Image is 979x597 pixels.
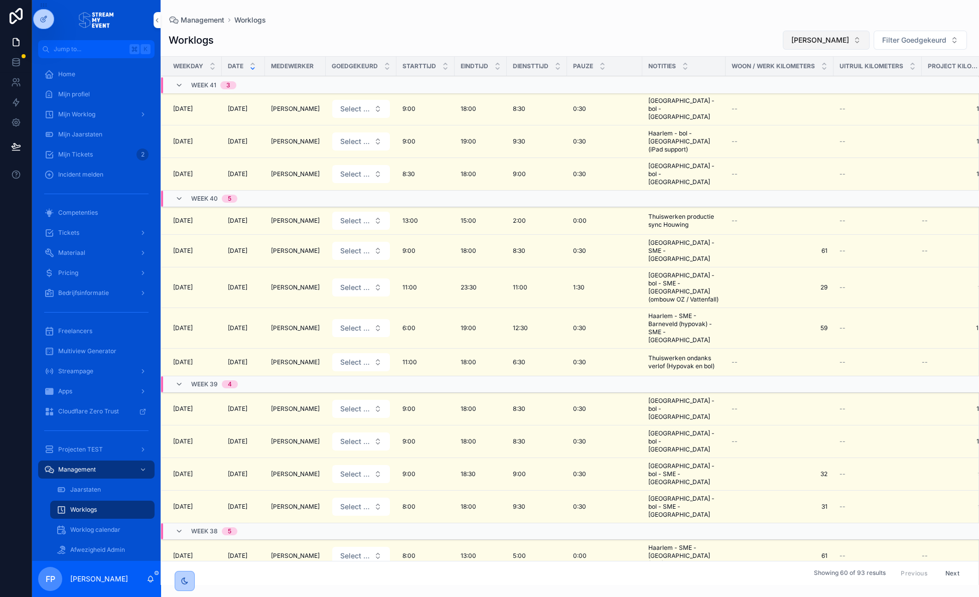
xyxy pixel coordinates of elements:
span: [PERSON_NAME] [271,437,320,445]
span: [DATE] [173,137,193,145]
button: Select Button [332,212,390,230]
span: Haarlem - SME - [GEOGRAPHIC_DATA] (VLK) [648,544,720,568]
span: 9:00 [402,137,415,145]
span: [DATE] [228,247,247,255]
button: Select Button [332,319,390,337]
span: -- [840,170,846,178]
span: -- [840,437,846,445]
a: Worklog calendar [50,521,155,539]
span: 61 [732,552,827,560]
a: Projecten TEST [38,440,155,459]
span: Mijn profiel [58,90,90,98]
span: Jaarstaten [70,486,101,494]
a: Afwezigheid Admin [50,541,155,559]
span: Select a Goedgekeurd [340,436,370,446]
span: 18:30 [461,470,476,478]
a: Cloudflare Zero Trust [38,402,155,420]
span: [DATE] [173,552,193,560]
span: -- [922,552,928,560]
span: 0:30 [573,437,586,445]
span: Showing 60 of 93 results [814,569,886,577]
span: -- [732,217,738,225]
span: 0:00 [573,552,587,560]
span: 18:00 [461,437,476,445]
span: 8:30 [513,247,525,255]
div: 4 [228,380,232,388]
span: [DATE] [228,217,247,225]
span: 12:30 [513,324,528,332]
span: Week 40 [191,195,218,203]
span: [DATE] [173,437,193,445]
span: [PERSON_NAME] [791,35,849,45]
span: 2:00 [513,217,526,225]
span: 0:30 [573,170,586,178]
span: Pauze [573,62,593,70]
span: Home [58,70,75,78]
span: Select a Goedgekeurd [340,551,370,561]
span: 18:00 [461,105,476,113]
span: [GEOGRAPHIC_DATA] - bol - [GEOGRAPHIC_DATA] [648,162,720,186]
div: 5 [228,527,231,535]
span: [DATE] [173,170,193,178]
span: Select a Goedgekeurd [340,246,370,256]
span: 8:00 [402,552,415,560]
a: Home [38,65,155,83]
span: 0:30 [573,105,586,113]
span: [PERSON_NAME] [271,405,320,413]
span: Cloudflare Zero Trust [58,407,119,415]
span: 13:00 [402,217,418,225]
span: Week 38 [191,527,218,535]
span: Filter Goedgekeurd [882,35,946,45]
span: Mijn Jaarstaten [58,130,102,138]
span: Afwezigheid Admin [70,546,125,554]
span: 18:00 [461,503,476,511]
a: Mijn Jaarstaten [38,125,155,143]
span: [PERSON_NAME] [271,503,320,511]
span: [DATE] [173,358,193,366]
span: 9:00 [402,437,415,445]
span: [PERSON_NAME] [271,105,320,113]
span: Incident melden [58,171,103,179]
a: Incident melden [38,166,155,184]
span: Bedrijfsinformatie [58,289,109,297]
button: Select Button [332,278,390,296]
div: 2 [136,148,149,161]
span: Jump to... [54,45,125,53]
span: 18:00 [461,170,476,178]
span: -- [840,283,846,291]
span: Starttijd [402,62,436,70]
span: -- [840,358,846,366]
a: Multiview Generator [38,342,155,360]
span: Select a Goedgekeurd [340,323,370,333]
span: Mijn Worklog [58,110,95,118]
a: Mijn Worklog [38,105,155,123]
span: Tickets [58,229,79,237]
button: Select Button [332,498,390,516]
span: 0:00 [573,217,587,225]
span: -- [732,405,738,413]
span: Haarlem - SME - Barneveld (hypovak) - SME - [GEOGRAPHIC_DATA] [648,312,720,344]
span: Select a Goedgekeurd [340,282,370,292]
span: 18:00 [461,405,476,413]
span: [DATE] [173,405,193,413]
span: [DATE] [228,137,247,145]
span: 18:00 [461,247,476,255]
span: 9:00 [513,470,526,478]
span: 11:00 [513,283,527,291]
span: Freelancers [58,327,92,335]
span: 18:00 [461,358,476,366]
span: Materiaal [58,249,85,257]
span: -- [922,358,928,366]
button: Select Button [332,242,390,260]
button: Select Button [332,465,390,483]
span: 8:30 [513,437,525,445]
span: [DATE] [173,503,193,511]
a: Mijn Tickets2 [38,145,155,164]
span: [DATE] [173,283,193,291]
span: Eindtijd [461,62,488,70]
span: [DATE] [228,405,247,413]
span: [GEOGRAPHIC_DATA] - bol - [GEOGRAPHIC_DATA] [648,429,720,454]
span: 15:00 [461,217,476,225]
span: [PERSON_NAME] [271,247,320,255]
button: Select Button [332,165,390,183]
